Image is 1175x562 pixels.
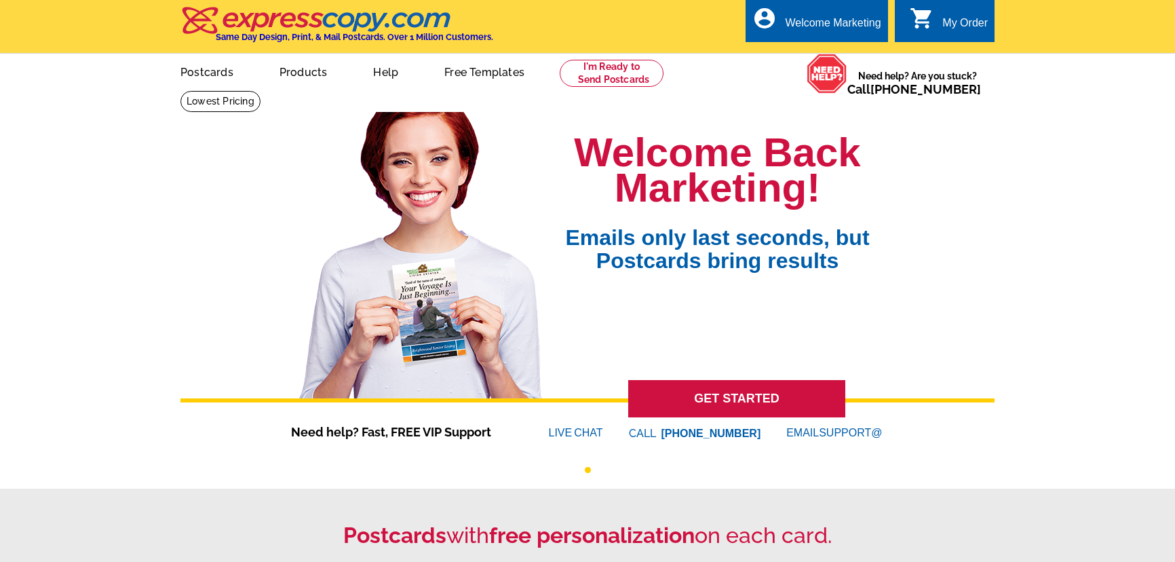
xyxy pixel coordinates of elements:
[423,55,546,87] a: Free Templates
[585,467,591,473] button: 1 of 1
[291,423,508,441] span: Need help? Fast, FREE VIP Support
[870,82,981,96] a: [PHONE_NUMBER]
[847,69,988,96] span: Need help? Are you stuck?
[343,523,446,548] strong: Postcards
[216,32,493,42] h4: Same Day Design, Print, & Mail Postcards. Over 1 Million Customers.
[819,425,884,441] font: SUPPORT@
[785,17,881,36] div: Welcome Marketing
[180,16,493,42] a: Same Day Design, Print, & Mail Postcards. Over 1 Million Customers.
[489,523,695,548] strong: free personalization
[351,55,420,87] a: Help
[159,55,255,87] a: Postcards
[549,425,575,441] font: LIVE
[942,17,988,36] div: My Order
[910,15,988,32] a: shopping_cart My Order
[551,206,885,272] span: Emails only last seconds, but Postcards bring results
[551,135,885,206] h1: Welcome Back Marketing!
[628,380,845,417] a: GET STARTED
[910,6,934,31] i: shopping_cart
[549,427,603,438] a: LIVECHAT
[258,55,349,87] a: Products
[180,523,995,548] h2: with on each card.
[291,101,551,398] img: welcome-back-logged-in.png
[807,54,847,94] img: help
[752,6,777,31] i: account_circle
[847,82,981,96] span: Call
